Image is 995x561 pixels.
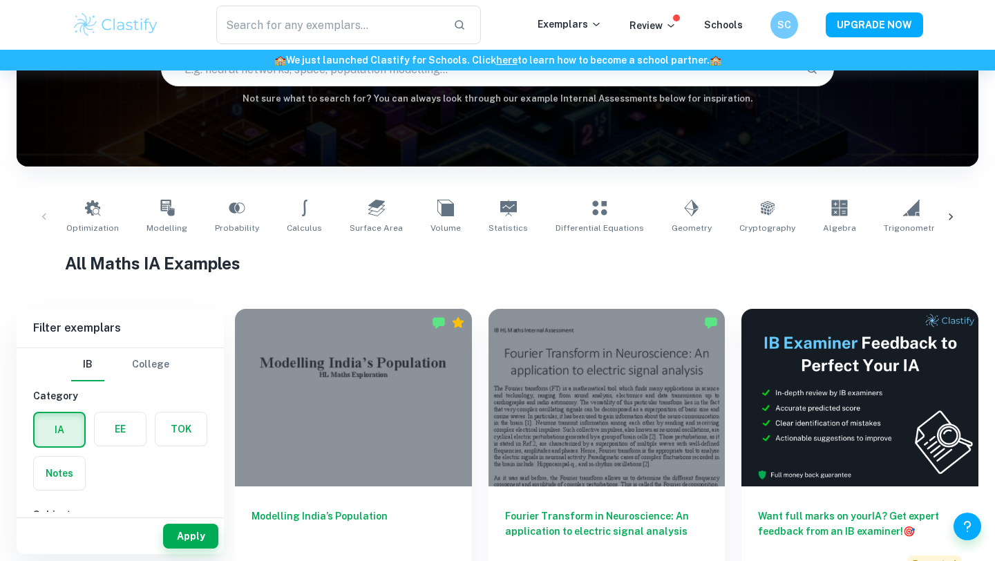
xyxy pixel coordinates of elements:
[34,457,85,490] button: Notes
[672,222,712,234] span: Geometry
[66,222,119,234] span: Optimization
[33,388,207,403] h6: Category
[538,17,602,32] p: Exemplars
[741,309,978,486] img: Thumbnail
[826,12,923,37] button: UPGRADE NOW
[71,348,169,381] div: Filter type choice
[35,413,84,446] button: IA
[71,348,104,381] button: IB
[758,508,962,539] h6: Want full marks on your IA ? Get expert feedback from an IB examiner!
[777,17,793,32] h6: SC
[72,11,160,39] img: Clastify logo
[496,55,518,66] a: here
[432,316,446,330] img: Marked
[451,316,465,330] div: Premium
[65,251,931,276] h1: All Maths IA Examples
[155,412,207,446] button: TOK
[33,507,207,522] h6: Subject
[629,18,676,33] p: Review
[710,55,721,66] span: 🏫
[3,53,992,68] h6: We just launched Clastify for Schools. Click to learn how to become a school partner.
[556,222,644,234] span: Differential Equations
[770,11,798,39] button: SC
[17,309,224,348] h6: Filter exemplars
[287,222,322,234] span: Calculus
[252,508,455,554] h6: Modelling India’s Population
[505,508,709,554] h6: Fourier Transform in Neuroscience: An application to electric signal analysis
[163,524,218,549] button: Apply
[430,222,461,234] span: Volume
[17,92,978,106] h6: Not sure what to search for? You can always look through our example Internal Assessments below f...
[903,526,915,537] span: 🎯
[704,19,743,30] a: Schools
[823,222,856,234] span: Algebra
[739,222,795,234] span: Cryptography
[350,222,403,234] span: Surface Area
[884,222,939,234] span: Trigonometry
[146,222,187,234] span: Modelling
[704,316,718,330] img: Marked
[954,513,981,540] button: Help and Feedback
[215,222,259,234] span: Probability
[132,348,169,381] button: College
[95,412,146,446] button: EE
[216,6,442,44] input: Search for any exemplars...
[274,55,286,66] span: 🏫
[489,222,528,234] span: Statistics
